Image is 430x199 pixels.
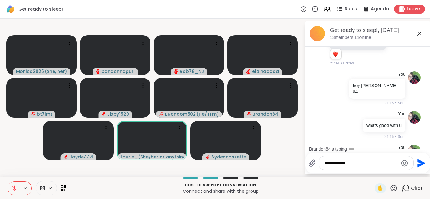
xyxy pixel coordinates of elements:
[401,159,408,167] button: Emoji picker
[330,35,371,41] p: 13 members, 11 online
[398,134,405,140] span: Sent
[5,4,16,14] img: ShareWell Logomark
[96,69,100,74] span: audio-muted
[408,71,421,84] img: https://sharewell-space-live.sfo3.digitaloceanspaces.com/user-generated/f837f3be-89e4-4695-8841-a...
[398,100,405,106] span: Sent
[37,111,52,117] span: bt7lmt
[377,185,383,192] span: ✋
[196,111,219,117] span: ( He/ Him )
[31,112,36,116] span: audio-muted
[45,68,67,75] span: ( She, her )
[411,185,422,191] span: Chat
[398,111,405,117] h4: You
[18,6,63,12] span: Get ready to sleep!
[70,154,93,160] span: Jayde444
[366,122,402,129] p: whats good with u
[180,68,204,75] span: Rob78_NJ
[107,111,129,117] span: Libby1520
[101,68,135,75] span: bandannagurl
[70,182,371,188] p: Hosted support conversation
[16,68,44,75] span: Monica2025
[174,69,178,74] span: audio-muted
[70,188,371,194] p: Connect and share with the group
[246,69,251,74] span: audio-muted
[102,112,106,116] span: audio-muted
[247,112,251,116] span: audio-muted
[330,26,426,34] div: Get ready to sleep!, [DATE]
[211,154,246,160] span: Aydencossette
[395,134,396,140] span: •
[371,6,389,12] span: Agenda
[414,156,428,170] button: Send
[330,60,339,66] span: 21:14
[345,6,357,12] span: Rules
[310,26,325,41] img: Get ready to sleep!, Oct 12
[395,100,396,106] span: •
[159,112,164,116] span: audio-muted
[332,52,339,57] button: Reactions: love
[252,68,279,75] span: elainaaaaa
[343,60,354,66] span: Edited
[309,146,347,152] div: Brandon84 is typing
[407,6,420,12] span: Leave
[165,111,196,117] span: BRandom502
[330,49,341,59] div: Reaction list
[64,155,68,159] span: audio-muted
[138,154,183,160] span: ( She/her or anything else )
[252,111,278,117] span: Brandon84
[121,154,138,160] span: Laurie_Ru
[206,155,210,159] span: audio-muted
[353,82,402,95] p: hey [PERSON_NAME] 84
[384,134,394,140] span: 21:15
[384,100,394,106] span: 21:15
[325,160,398,166] textarea: Type your message
[398,71,405,78] h4: You
[408,111,421,124] img: https://sharewell-space-live.sfo3.digitaloceanspaces.com/user-generated/f837f3be-89e4-4695-8841-a...
[341,60,342,66] span: •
